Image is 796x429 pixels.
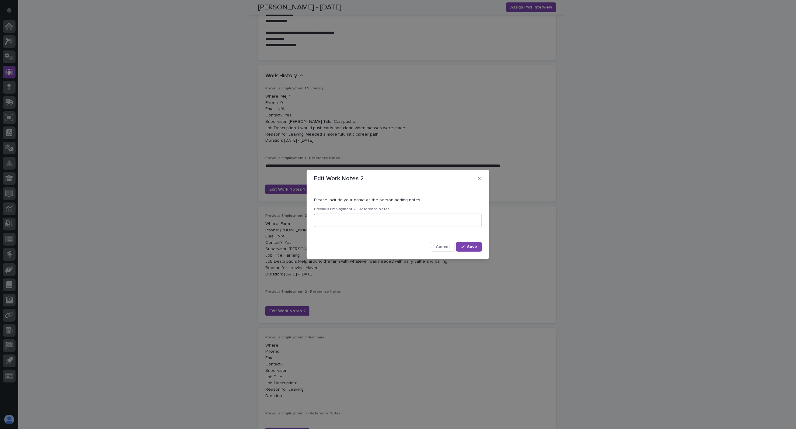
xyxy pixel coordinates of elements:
button: Cancel [431,242,455,252]
p: Edit Work Notes 2 [314,175,364,182]
span: Previous Employment 2 - Reference Notes [314,207,389,211]
span: Cancel [436,245,450,249]
button: Save [456,242,482,252]
span: Save [467,245,477,249]
p: Please include your name as the person adding notes [314,198,482,203]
